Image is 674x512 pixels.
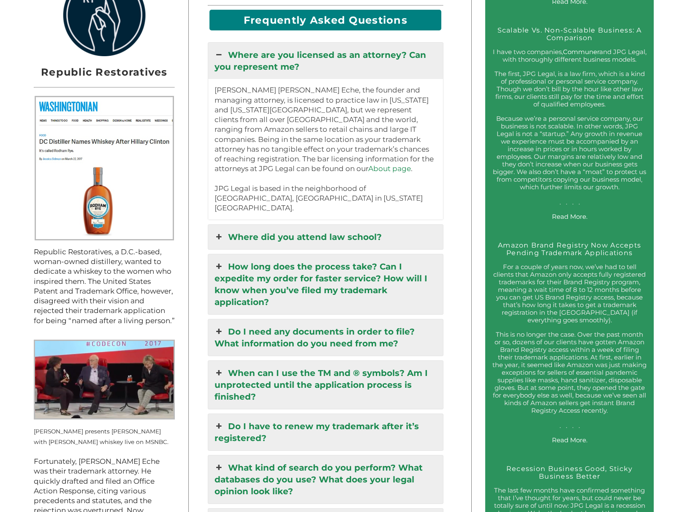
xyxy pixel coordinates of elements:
a: Recession Business Good, Sticky Business Better [506,465,633,480]
a: Do I have to renew my trademark after it’s registered? [208,414,443,450]
p: This is no longer the case. Over the past month or so, dozens of our clients have gotten Amazon B... [492,331,647,430]
a: When can I use the TM and ® symbols? Am I unprotected until the application process is finished? [208,361,443,409]
a: Where did you attend law school? [208,225,443,249]
img: Rodham Rye People Screenshot [35,96,174,240]
p: I have two companies, and JPG Legal, with thoroughly different business models. [492,48,647,63]
small: [PERSON_NAME] presents [PERSON_NAME] with [PERSON_NAME] whiskey live on MSNBC. [34,428,168,445]
a: Read More. [552,436,587,444]
a: What kind of search do you perform? What databases do you use? What does your legal opinion look ... [208,455,443,504]
div: Where are you licensed as an attorney? Can you represent me? [208,79,443,219]
a: How long does the process take? Can I expedite my order for faster service? How will I know when ... [208,254,443,314]
a: Communer [563,48,599,56]
a: About page [368,164,411,173]
h2: Frequently Asked Questions [209,10,441,30]
img: Kara Swisher presents Hillary Clinton with Rodham Rye live on MSNBC. [34,340,175,419]
a: Amazon Brand Registry Now Accepts Pending Trademark Applications [498,241,641,257]
a: Scalable Vs. Non-Scalable Business: A Comparison [497,26,642,42]
p: The first, JPG Legal, is a law firm, which is a kind of professional or personal service company.... [492,70,647,108]
h2: Republic Restoratives [34,64,175,81]
p: Because we’re a personal service company, our business is not scalable. In other words, JPG Legal... [492,115,647,206]
a: Where are you licensed as an attorney? Can you represent me? [208,43,443,79]
p: [PERSON_NAME] [PERSON_NAME] Eche, the founder and managing attorney, is licensed to practice law ... [215,85,437,213]
a: Do I need any documents in order to file? What information do you need from me? [208,319,443,356]
a: Read More. [552,212,587,221]
p: Republic Restoratives, a D.C.-based, woman-owned distillery, wanted to dedicate a whiskey to the ... [34,247,175,326]
p: For a couple of years now, we’ve had to tell clients that Amazon only accepts fully registered tr... [492,263,647,324]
